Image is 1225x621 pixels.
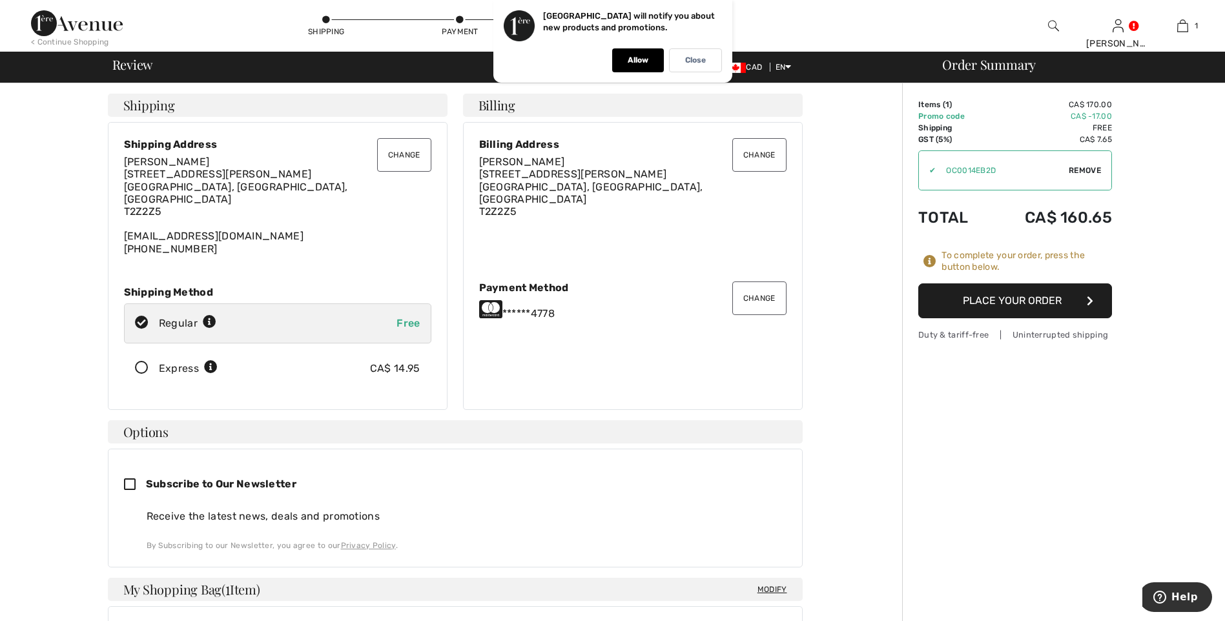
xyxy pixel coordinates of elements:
iframe: Opens a widget where you can find more information [1142,582,1212,615]
img: Canadian Dollar [725,63,746,73]
span: Subscribe to Our Newsletter [146,478,296,490]
div: Payment [440,26,479,37]
button: Change [732,281,787,315]
img: My Info [1113,18,1124,34]
span: [PERSON_NAME] [124,156,210,168]
span: ( Item) [221,580,260,598]
button: Change [732,138,787,172]
div: [EMAIL_ADDRESS][DOMAIN_NAME] [PHONE_NUMBER] [124,156,431,255]
button: Place Your Order [918,283,1112,318]
p: Allow [628,56,648,65]
span: EN [776,63,792,72]
td: Shipping [918,122,989,134]
h4: My Shopping Bag [108,578,803,601]
span: Review [112,58,153,71]
div: Billing Address [479,138,787,150]
div: Payment Method [479,281,787,294]
img: My Bag [1177,18,1188,34]
button: Change [377,138,431,172]
div: Shipping [307,26,345,37]
div: Order Summary [927,58,1217,71]
div: By Subscribing to our Newsletter, you agree to our . [147,540,787,551]
div: Regular [159,316,216,331]
a: 1 [1151,18,1214,34]
div: Shipping Method [124,286,431,298]
td: CA$ 170.00 [989,99,1112,110]
p: Close [685,56,706,65]
td: Items ( ) [918,99,989,110]
div: ✔ [919,165,936,176]
span: 1 [945,100,949,109]
td: CA$ -17.00 [989,110,1112,122]
span: [STREET_ADDRESS][PERSON_NAME] [GEOGRAPHIC_DATA], [GEOGRAPHIC_DATA], [GEOGRAPHIC_DATA] T2Z2Z5 [124,168,348,218]
input: Promo code [936,151,1069,190]
a: Sign In [1113,19,1124,32]
div: Receive the latest news, deals and promotions [147,509,787,524]
span: Billing [479,99,515,112]
span: 1 [225,580,230,596]
div: Duty & tariff-free | Uninterrupted shipping [918,329,1112,341]
a: Privacy Policy [341,541,396,550]
td: Promo code [918,110,989,122]
img: 1ère Avenue [31,10,123,36]
img: search the website [1048,18,1059,34]
td: CA$ 160.65 [989,196,1112,239]
span: 1 [1195,20,1198,32]
span: [PERSON_NAME] [479,156,565,168]
span: CAD [725,63,767,72]
span: Modify [757,583,787,596]
span: Free [396,317,420,329]
td: CA$ 7.65 [989,134,1112,145]
div: To complete your order, press the button below. [942,250,1112,273]
span: [STREET_ADDRESS][PERSON_NAME] [GEOGRAPHIC_DATA], [GEOGRAPHIC_DATA], [GEOGRAPHIC_DATA] T2Z2Z5 [479,168,703,218]
div: Shipping Address [124,138,431,150]
td: Total [918,196,989,239]
td: GST (5%) [918,134,989,145]
span: Shipping [123,99,175,112]
span: Remove [1069,165,1101,176]
div: [PERSON_NAME] [1086,37,1149,50]
td: Free [989,122,1112,134]
div: Express [159,361,218,376]
h4: Options [108,420,803,443]
div: < Continue Shopping [31,36,109,48]
div: CA$ 14.95 [370,361,420,376]
p: [GEOGRAPHIC_DATA] will notify you about new products and promotions. [543,11,715,32]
